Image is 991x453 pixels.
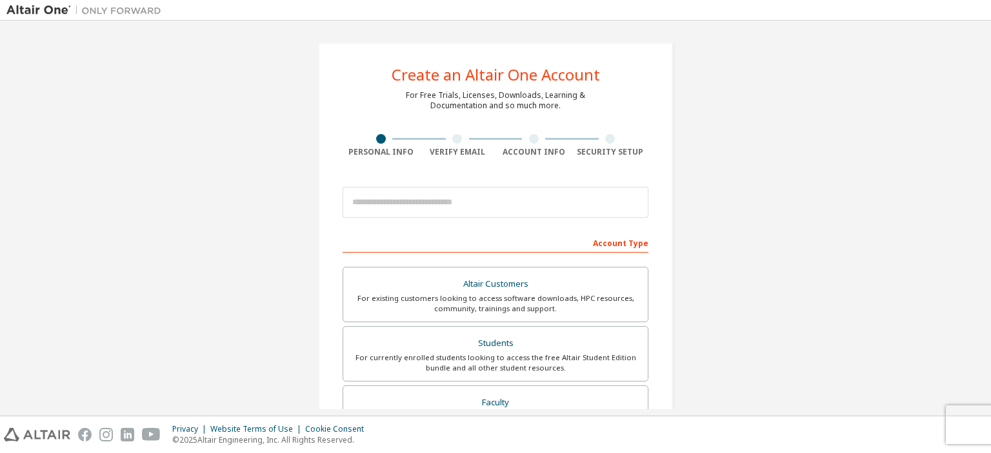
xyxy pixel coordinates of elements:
[305,424,372,434] div: Cookie Consent
[495,147,572,157] div: Account Info
[419,147,496,157] div: Verify Email
[210,424,305,434] div: Website Terms of Use
[4,428,70,441] img: altair_logo.svg
[572,147,649,157] div: Security Setup
[6,4,168,17] img: Altair One
[406,90,585,111] div: For Free Trials, Licenses, Downloads, Learning & Documentation and so much more.
[99,428,113,441] img: instagram.svg
[343,232,648,253] div: Account Type
[392,67,600,82] div: Create an Altair One Account
[172,434,372,445] p: © 2025 Altair Engineering, Inc. All Rights Reserved.
[351,352,640,373] div: For currently enrolled students looking to access the free Altair Student Edition bundle and all ...
[78,428,92,441] img: facebook.svg
[142,428,161,441] img: youtube.svg
[351,275,640,293] div: Altair Customers
[351,334,640,352] div: Students
[351,394,640,412] div: Faculty
[172,424,210,434] div: Privacy
[121,428,134,441] img: linkedin.svg
[351,293,640,314] div: For existing customers looking to access software downloads, HPC resources, community, trainings ...
[343,147,419,157] div: Personal Info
